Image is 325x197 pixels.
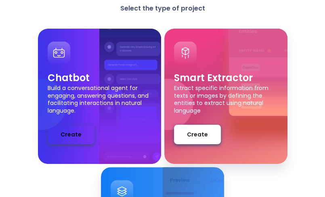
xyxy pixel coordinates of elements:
button: Create [48,125,94,144]
p: Select the type of project [82,4,243,13]
button: Create [174,125,221,144]
p: Extract specific information from texts or images by defining the entities to extract using natur... [174,84,278,113]
p: Build a conversational agent for engaging, answering questions, and facilitating interactions in ... [48,84,151,113]
p: Chatbot [48,71,151,84]
p: Smart Extractor [174,71,278,84]
span: Create [61,130,82,140]
span: Create [187,130,208,140]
